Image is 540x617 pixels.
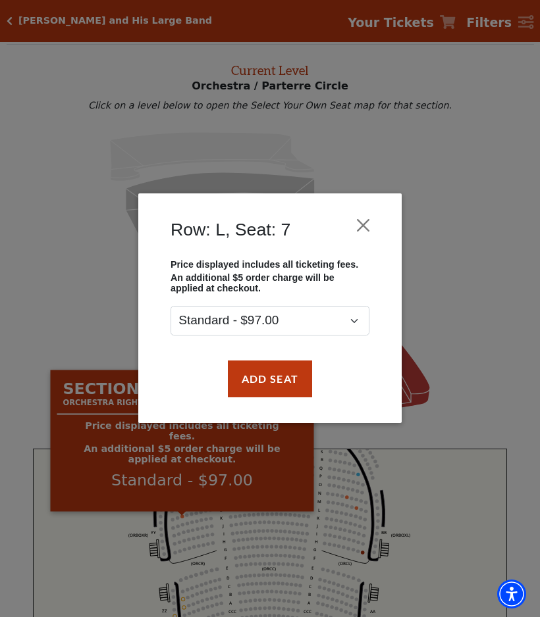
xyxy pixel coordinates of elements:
[171,259,369,270] p: Price displayed includes all ticketing fees.
[228,360,312,397] button: Add Seat
[497,580,526,608] div: Accessibility Menu
[171,219,290,240] h4: Row: L, Seat: 7
[171,273,369,294] p: An additional $5 order charge will be applied at checkout.
[351,213,376,238] button: Close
